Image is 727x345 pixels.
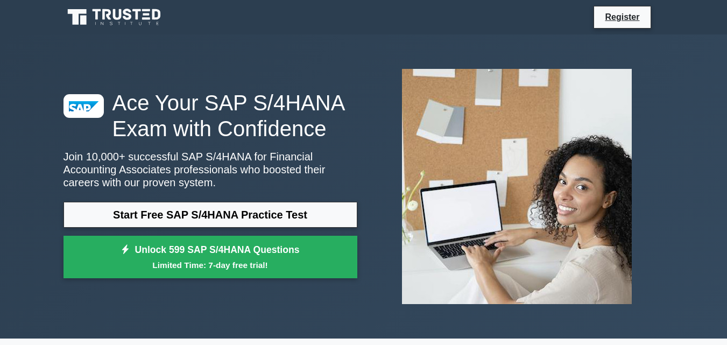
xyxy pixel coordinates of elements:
[63,90,357,142] h1: Ace Your SAP S/4HANA Exam with Confidence
[598,10,646,24] a: Register
[63,202,357,228] a: Start Free SAP S/4HANA Practice Test
[63,236,357,279] a: Unlock 599 SAP S/4HANA QuestionsLimited Time: 7-day free trial!
[77,259,344,271] small: Limited Time: 7-day free trial!
[63,150,357,189] p: Join 10,000+ successful SAP S/4HANA for Financial Accounting Associates professionals who boosted...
